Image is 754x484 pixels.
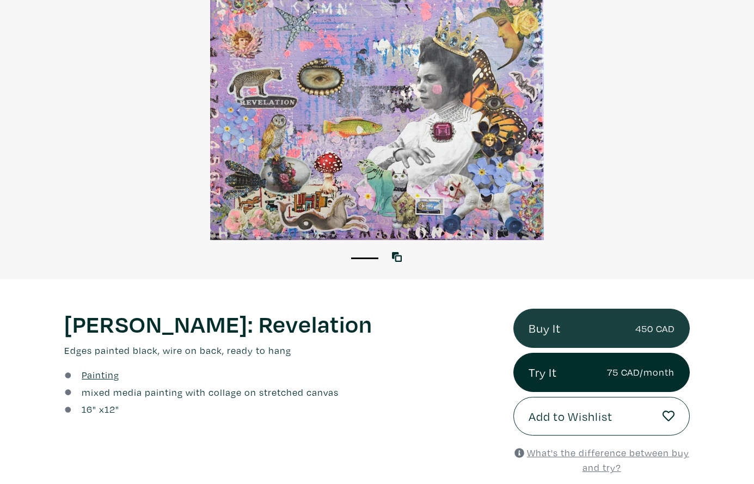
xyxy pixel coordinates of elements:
a: mixed media painting with collage on stretched canvas [82,385,339,400]
h1: [PERSON_NAME]: Revelation [64,309,497,338]
span: Add to Wishlist [529,407,612,426]
small: 75 CAD/month [607,365,675,379]
span: 12 [105,403,115,415]
button: 1 of 1 [351,258,378,259]
a: Try It75 CAD/month [513,353,690,392]
button: Add to Wishlist [513,397,690,436]
p: Edges painted black, wire on back, ready to hang [64,343,497,358]
a: Buy It450 CAD [513,309,690,348]
a: What's the difference between buy and try? [514,446,689,474]
a: Painting [82,367,119,382]
div: " x " [82,402,119,416]
span: 16 [82,403,93,415]
u: Painting [82,369,119,381]
u: What's the difference between buy and try? [527,446,689,474]
small: 450 CAD [635,321,675,336]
